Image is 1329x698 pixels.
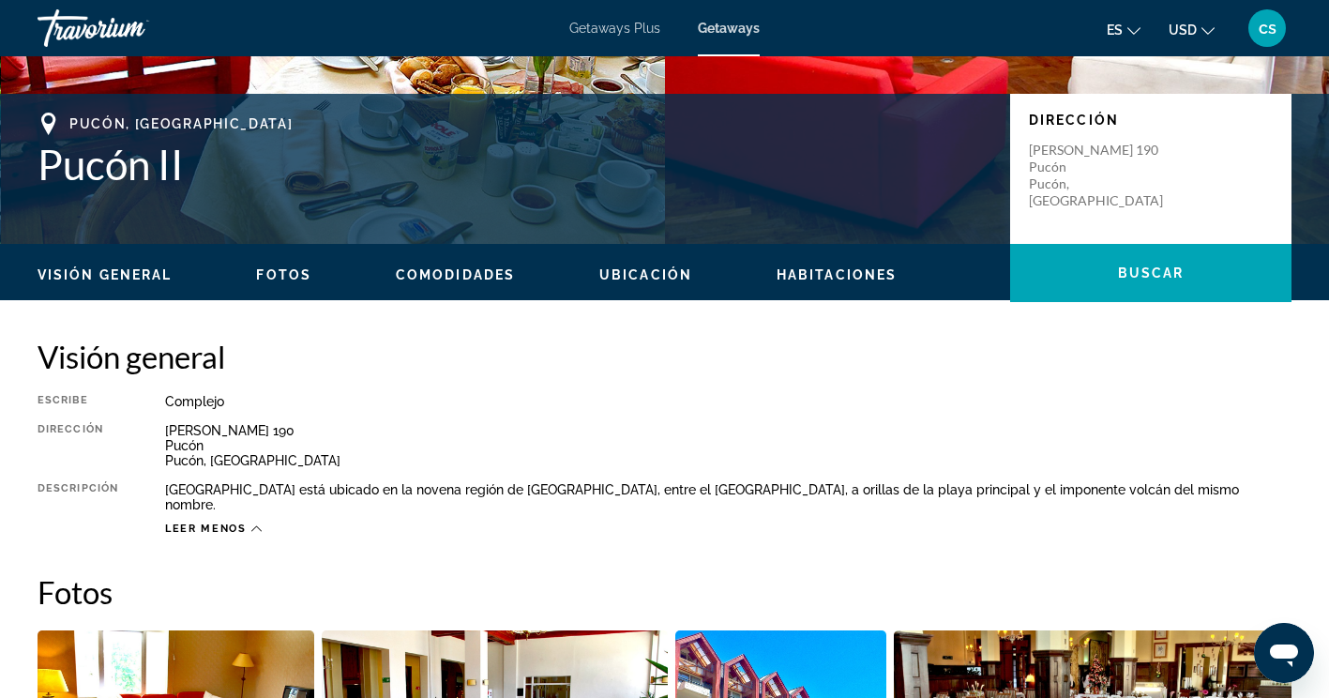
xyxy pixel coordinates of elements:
span: es [1107,23,1123,38]
a: Getaways Plus [569,21,660,36]
h1: Pucón II [38,140,991,189]
h2: Visión general [38,338,1291,375]
div: Complejo [165,394,1291,409]
span: Buscar [1118,266,1185,281]
span: Pucón, [GEOGRAPHIC_DATA] [69,116,293,131]
span: Ubicación [599,267,692,282]
div: Escribe [38,394,118,409]
div: Dirección [38,423,118,468]
button: Comodidades [396,266,515,283]
div: [PERSON_NAME] 190 Pucón Pucón, [GEOGRAPHIC_DATA] [165,423,1291,468]
p: [PERSON_NAME] 190 Pucón Pucón, [GEOGRAPHIC_DATA] [1029,142,1179,209]
button: Fotos [256,266,311,283]
a: Travorium [38,4,225,53]
span: Leer menos [165,523,247,535]
button: Buscar [1010,244,1291,302]
button: Change language [1107,16,1140,43]
button: Visión general [38,266,172,283]
button: Habitaciones [777,266,897,283]
p: Dirección [1029,113,1273,128]
button: Leer menos [165,522,262,536]
span: USD [1169,23,1197,38]
iframe: Botón para iniciar la ventana de mensajería [1254,623,1314,683]
h2: Fotos [38,573,1291,611]
a: Getaways [698,21,760,36]
span: Habitaciones [777,267,897,282]
span: Visión general [38,267,172,282]
span: Fotos [256,267,311,282]
button: Change currency [1169,16,1215,43]
div: Descripción [38,482,118,512]
button: Ubicación [599,266,692,283]
span: Comodidades [396,267,515,282]
div: [GEOGRAPHIC_DATA] está ubicado en la novena región de [GEOGRAPHIC_DATA], entre el [GEOGRAPHIC_DAT... [165,482,1291,512]
button: User Menu [1243,8,1291,48]
span: cs [1259,19,1276,38]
